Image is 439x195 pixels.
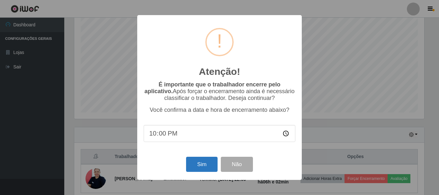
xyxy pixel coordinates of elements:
[144,107,295,113] p: Você confirma a data e hora de encerramento abaixo?
[221,157,253,172] button: Não
[144,81,280,94] b: É importante que o trabalhador encerre pelo aplicativo.
[144,81,295,102] p: Após forçar o encerramento ainda é necessário classificar o trabalhador. Deseja continuar?
[186,157,217,172] button: Sim
[199,66,240,77] h2: Atenção!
